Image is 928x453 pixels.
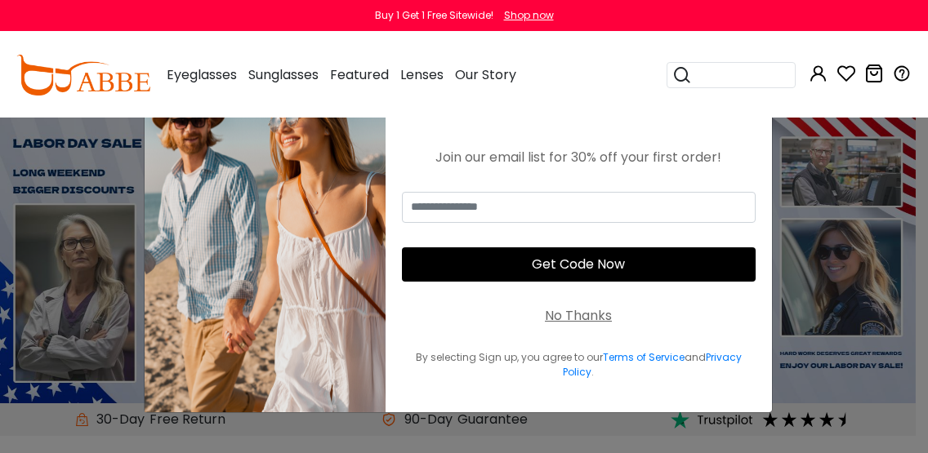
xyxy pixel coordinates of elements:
span: Sunglasses [248,65,319,84]
div: No Thanks [545,306,612,326]
a: Terms of Service [603,350,685,364]
button: Get Code Now [402,247,756,282]
a: Shop now [496,8,554,22]
span: Eyeglasses [167,65,237,84]
span: Lenses [400,65,444,84]
img: abbeglasses.com [16,55,150,95]
div: Buy 1 Get 1 Free Sitewide! [375,8,493,23]
img: welcome [145,42,386,412]
span: Our Story [455,65,516,84]
a: Privacy Policy [563,350,742,379]
div: Join our email list for 30% off your first order! [402,148,756,167]
span: Featured [330,65,389,84]
div: By selecting Sign up, you agree to our and . [402,350,756,380]
div: Shop now [504,8,554,23]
